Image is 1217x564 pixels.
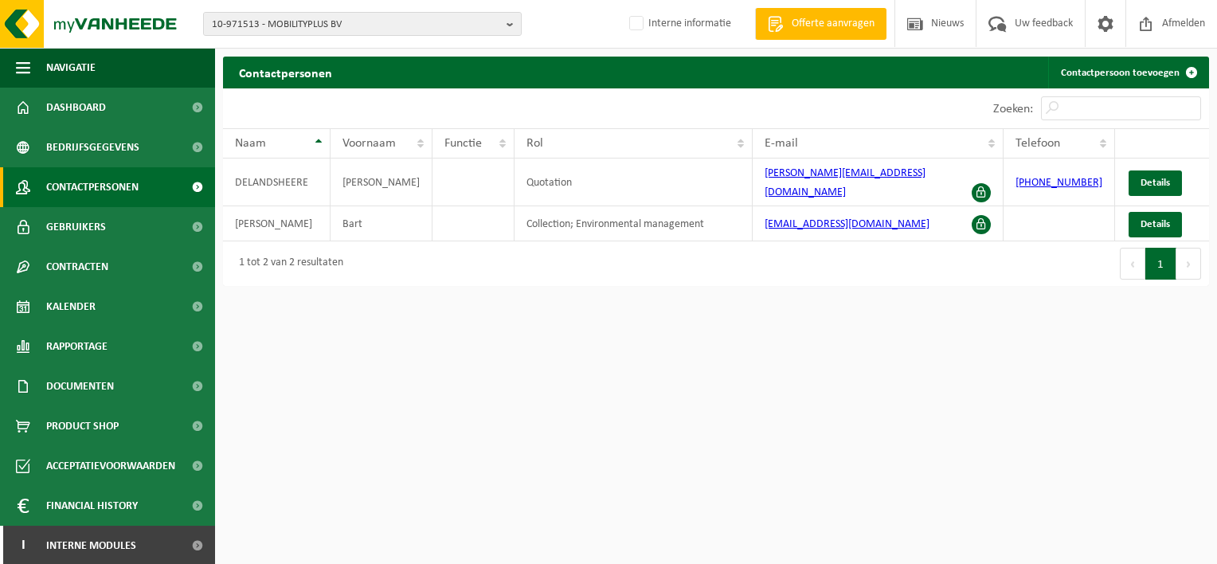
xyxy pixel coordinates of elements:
span: Details [1141,178,1170,188]
button: Next [1176,248,1201,280]
span: Documenten [46,366,114,406]
span: E-mail [765,137,798,150]
span: 10-971513 - MOBILITYPLUS BV [212,13,500,37]
a: Contactpersoon toevoegen [1048,57,1207,88]
span: Details [1141,219,1170,229]
span: Gebruikers [46,207,106,247]
td: Bart [331,206,432,241]
a: [PHONE_NUMBER] [1015,177,1102,189]
a: [EMAIL_ADDRESS][DOMAIN_NAME] [765,218,929,230]
span: Functie [444,137,482,150]
td: [PERSON_NAME] [331,159,432,206]
td: DELANDSHEERE [223,159,331,206]
span: Offerte aanvragen [788,16,879,32]
td: Collection; Environmental management [515,206,752,241]
div: 1 tot 2 van 2 resultaten [231,249,343,278]
span: Bedrijfsgegevens [46,127,139,167]
label: Interne informatie [626,12,731,36]
a: Details [1129,170,1182,196]
button: 1 [1145,248,1176,280]
a: Details [1129,212,1182,237]
td: Quotation [515,159,752,206]
span: Contracten [46,247,108,287]
span: Navigatie [46,48,96,88]
a: Offerte aanvragen [755,8,886,40]
h2: Contactpersonen [223,57,348,88]
span: Kalender [46,287,96,327]
span: Product Shop [46,406,119,446]
span: Financial History [46,486,138,526]
span: Rol [526,137,543,150]
td: [PERSON_NAME] [223,206,331,241]
span: Telefoon [1015,137,1060,150]
span: Voornaam [342,137,396,150]
button: Previous [1120,248,1145,280]
span: Acceptatievoorwaarden [46,446,175,486]
label: Zoeken: [993,103,1033,116]
span: Dashboard [46,88,106,127]
span: Rapportage [46,327,108,366]
a: [PERSON_NAME][EMAIL_ADDRESS][DOMAIN_NAME] [765,167,925,198]
button: 10-971513 - MOBILITYPLUS BV [203,12,522,36]
span: Contactpersonen [46,167,139,207]
span: Naam [235,137,266,150]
